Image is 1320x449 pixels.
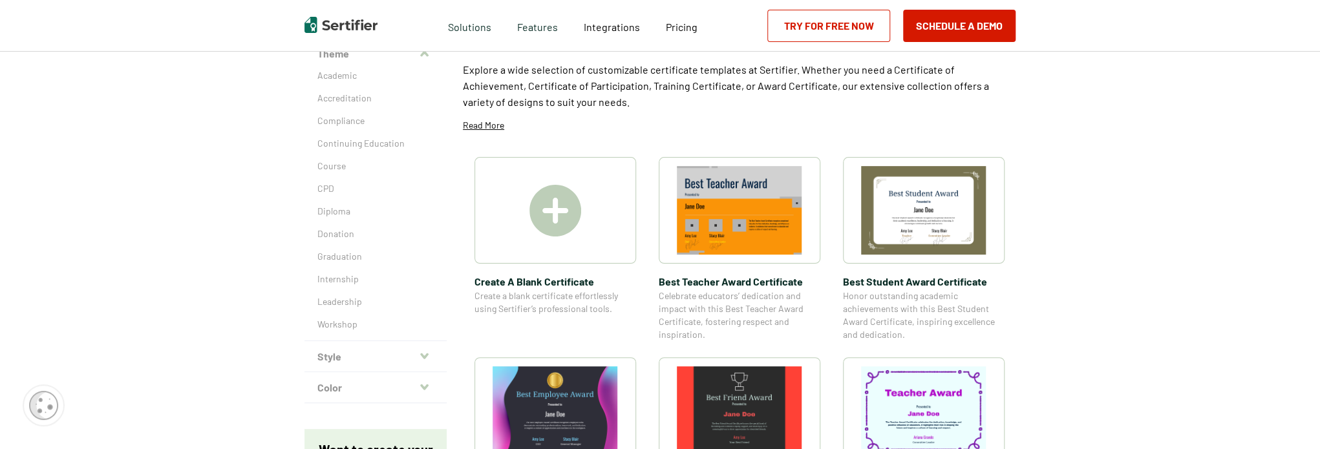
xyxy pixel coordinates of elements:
[659,289,820,341] span: Celebrate educators’ dedication and impact with this Best Teacher Award Certificate, fostering re...
[474,289,636,315] span: Create a blank certificate effortlessly using Sertifier’s professional tools.
[861,166,986,255] img: Best Student Award Certificate​
[529,185,581,236] img: Create A Blank Certificate
[448,17,491,34] span: Solutions
[517,17,558,34] span: Features
[317,69,434,82] a: Academic
[317,182,434,195] a: CPD
[584,17,640,34] a: Integrations
[843,289,1005,341] span: Honor outstanding academic achievements with this Best Student Award Certificate, inspiring excel...
[317,92,434,105] a: Accreditation
[666,21,697,33] span: Pricing
[463,61,1016,110] p: Explore a wide selection of customizable certificate templates at Sertifier. Whether you need a C...
[304,17,378,33] img: Sertifier | Digital Credentialing Platform
[903,10,1016,42] button: Schedule a Demo
[317,318,434,331] a: Workshop
[1255,387,1320,449] iframe: Chat Widget
[659,273,820,289] span: Best Teacher Award Certificate​
[767,10,890,42] a: Try for Free Now
[317,227,434,240] a: Donation
[317,295,434,308] a: Leadership
[843,157,1005,341] a: Best Student Award Certificate​Best Student Award Certificate​Honor outstanding academic achievem...
[659,157,820,341] a: Best Teacher Award Certificate​Best Teacher Award Certificate​Celebrate educators’ dedication and...
[317,114,434,127] a: Compliance
[317,205,434,218] a: Diploma
[317,273,434,286] a: Internship
[304,38,447,69] button: Theme
[29,391,58,420] img: Cookie Popup Icon
[317,160,434,172] a: Course
[317,250,434,263] a: Graduation
[474,273,636,289] span: Create A Blank Certificate
[304,341,447,372] button: Style
[317,137,434,150] a: Continuing Education
[584,21,640,33] span: Integrations
[677,166,802,255] img: Best Teacher Award Certificate​
[304,69,447,341] div: Theme
[843,273,1005,289] span: Best Student Award Certificate​
[463,119,504,132] p: Read More
[666,17,697,34] a: Pricing
[304,372,447,403] button: Color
